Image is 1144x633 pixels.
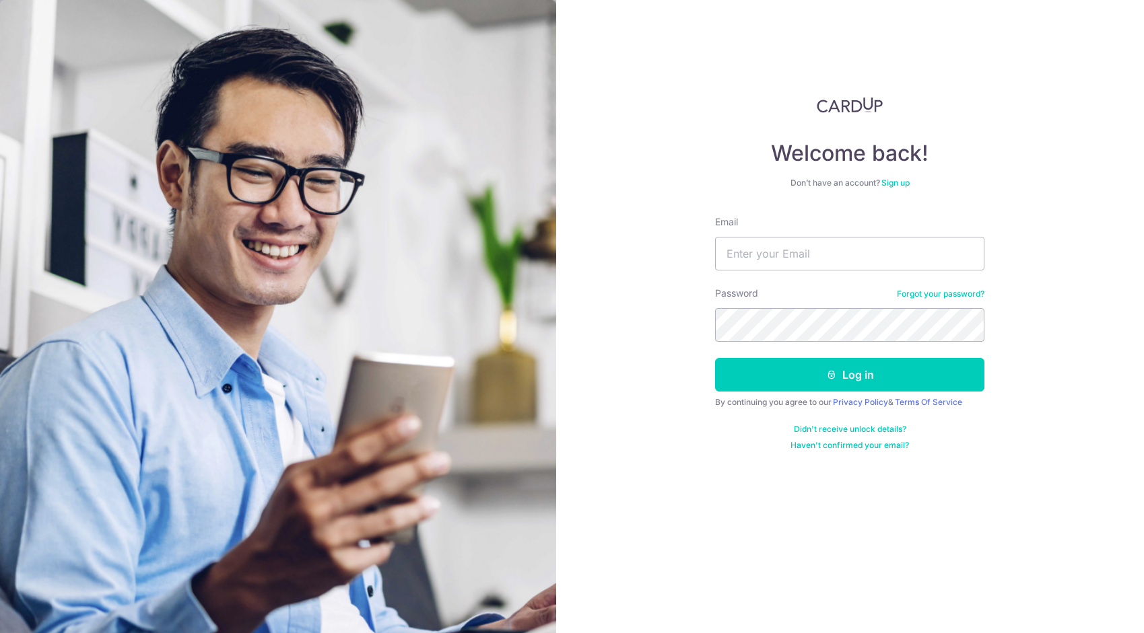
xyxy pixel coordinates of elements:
a: Sign up [881,178,910,188]
label: Password [715,287,758,300]
div: By continuing you agree to our & [715,397,984,408]
div: Don’t have an account? [715,178,984,188]
a: Didn't receive unlock details? [794,424,906,435]
a: Forgot your password? [897,289,984,299]
img: CardUp Logo [817,97,883,113]
button: Log in [715,358,984,392]
a: Terms Of Service [895,397,962,407]
input: Enter your Email [715,237,984,270]
label: Email [715,215,738,229]
h4: Welcome back! [715,140,984,167]
a: Haven't confirmed your email? [790,440,909,451]
a: Privacy Policy [833,397,888,407]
